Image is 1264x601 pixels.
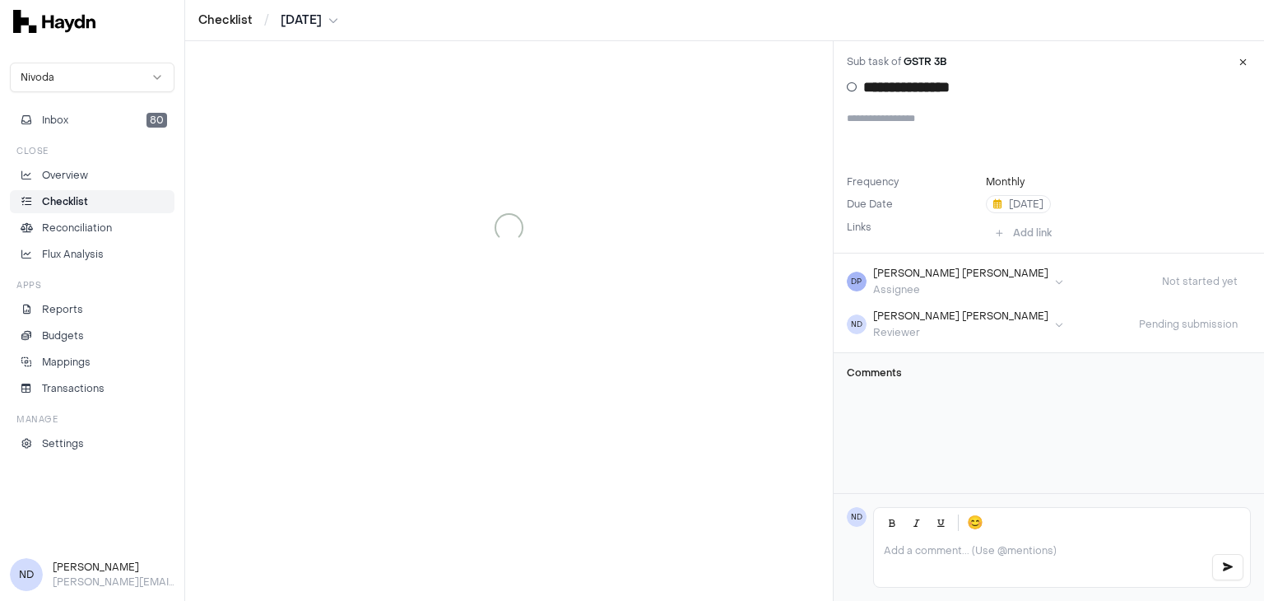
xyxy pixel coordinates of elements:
[873,267,1048,280] div: [PERSON_NAME] [PERSON_NAME]
[847,55,947,68] a: Sub task of GSTR 3B
[42,381,105,396] p: Transactions
[986,195,1051,213] button: [DATE]
[10,109,174,132] button: Inbox80
[10,324,174,347] a: Budgets
[873,310,1048,323] div: [PERSON_NAME] [PERSON_NAME]
[281,12,338,29] button: [DATE]
[10,558,43,591] span: ND
[847,267,1063,296] button: DP[PERSON_NAME] [PERSON_NAME]Assignee
[53,575,174,589] p: [PERSON_NAME][EMAIL_ADDRESS][DOMAIN_NAME]
[847,507,867,527] span: ND
[1126,318,1251,331] span: Pending submission
[881,511,904,534] button: Bold (Ctrl+B)
[146,113,167,128] span: 80
[16,145,49,157] h3: Close
[993,198,1043,211] span: [DATE]
[42,247,104,262] p: Flux Analysis
[16,279,41,291] h3: Apps
[847,310,1063,339] button: ND[PERSON_NAME] [PERSON_NAME]Reviewer
[967,513,983,533] span: 😊
[16,413,58,426] h3: Manage
[10,432,174,455] a: Settings
[10,190,174,213] a: Checklist
[10,243,174,266] a: Flux Analysis
[53,560,174,575] h3: [PERSON_NAME]
[986,175,1025,189] button: Monthly
[847,272,867,291] span: DP
[930,511,953,534] button: Underline (Ctrl+U)
[847,221,871,234] label: Links
[10,164,174,187] a: Overview
[873,326,1048,339] div: Reviewer
[847,175,979,189] label: Frequency
[10,217,174,240] a: Reconciliation
[261,12,272,28] span: /
[42,436,84,451] p: Settings
[42,355,91,370] p: Mappings
[10,298,174,321] a: Reports
[10,377,174,400] a: Transactions
[42,168,88,183] p: Overview
[42,328,84,343] p: Budgets
[42,113,68,128] span: Inbox
[847,366,1251,380] h3: Comments
[964,511,987,534] button: 😊
[281,12,322,29] span: [DATE]
[847,198,979,211] label: Due Date
[42,221,112,235] p: Reconciliation
[1149,275,1251,288] span: Not started yet
[847,314,867,334] span: ND
[905,511,928,534] button: Italic (Ctrl+I)
[10,351,174,374] a: Mappings
[873,283,1048,296] div: Assignee
[986,220,1062,246] button: Add link
[13,10,95,33] img: svg+xml,%3c
[198,12,338,29] nav: breadcrumb
[904,55,947,68] span: GSTR 3B
[198,12,253,29] a: Checklist
[42,302,83,317] p: Reports
[42,194,88,209] p: Checklist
